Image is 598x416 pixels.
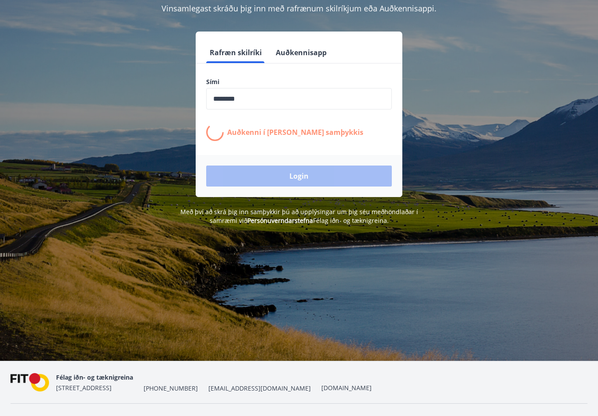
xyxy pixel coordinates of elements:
[56,373,133,381] span: Félag iðn- og tæknigreina
[247,216,313,225] a: Persónuverndarstefna
[180,208,418,225] span: Með því að skrá þig inn samþykkir þú að upplýsingar um þig séu meðhöndlaðar í samræmi við Félag i...
[321,384,372,392] a: [DOMAIN_NAME]
[206,78,392,86] label: Sími
[206,42,265,63] button: Rafræn skilríki
[56,384,112,392] span: [STREET_ADDRESS]
[227,127,363,137] p: Auðkenni í [PERSON_NAME] samþykkis
[272,42,330,63] button: Auðkennisapp
[144,384,198,393] span: [PHONE_NUMBER]
[11,373,49,392] img: FPQVkF9lTnNbbaRSFyT17YYeljoOGk5m51IhT0bO.png
[162,3,436,14] span: Vinsamlegast skráðu þig inn með rafrænum skilríkjum eða Auðkennisappi.
[208,384,311,393] span: [EMAIL_ADDRESS][DOMAIN_NAME]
